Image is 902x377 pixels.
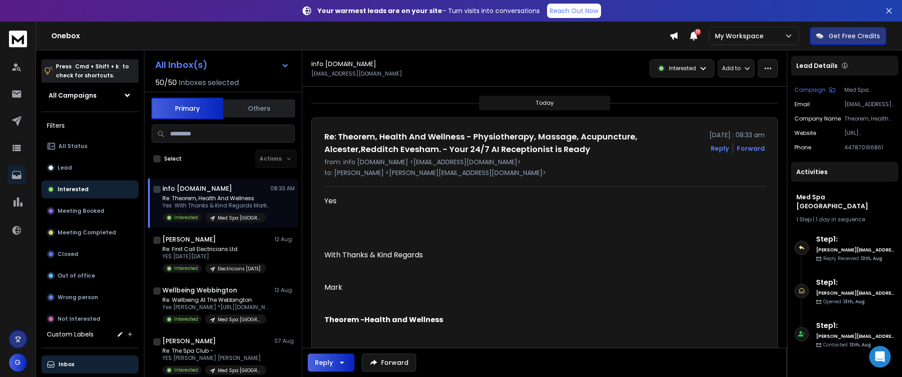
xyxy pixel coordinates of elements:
p: Re: The Spa Club - [162,347,266,355]
div: Activities [791,162,898,182]
p: Lead Details [796,61,838,70]
p: My Workspace [715,31,767,40]
h1: Onebox [51,31,669,41]
p: Re: Theorem, Health And Wellness [162,195,270,202]
button: Primary [151,98,223,119]
button: Reply [308,354,355,372]
button: Meeting Booked [41,202,139,220]
p: Wrong person [58,294,98,301]
p: to: [PERSON_NAME] <[PERSON_NAME][EMAIL_ADDRESS][DOMAIN_NAME]> [324,168,765,177]
div: Forward [737,144,765,153]
h1: All Inbox(s) [155,60,207,69]
button: Wrong person [41,288,139,306]
h1: [PERSON_NAME] [162,337,216,346]
button: Not Interested [41,310,139,328]
h3: Inboxes selected [179,77,239,88]
h1: All Campaigns [49,91,97,100]
p: website [794,130,816,137]
h6: Step 1 : [816,234,895,245]
img: logo [9,31,27,47]
span: 10 [695,29,701,35]
strong: Theorem - [324,314,364,325]
h1: Re: Theorem, Health And Wellness - Physiotherapy, Massage, Acupuncture, Alcester,Redditch Evesham... [324,130,704,156]
p: Interested [58,186,89,193]
p: Med Spa [GEOGRAPHIC_DATA] [218,316,261,323]
p: YES [PERSON_NAME] [PERSON_NAME] [162,355,266,362]
p: YES [DATE][DATE] [162,253,266,260]
p: Campaign [794,86,826,94]
button: Closed [41,245,139,263]
p: Med Spa [GEOGRAPHIC_DATA] [844,86,895,94]
h1: Med Spa [GEOGRAPHIC_DATA] [796,193,893,211]
p: Today [536,99,554,107]
div: Reply [315,358,333,367]
p: [EMAIL_ADDRESS][DOMAIN_NAME] [844,101,895,108]
div: Yes [324,196,587,206]
span: 13th, Aug [861,255,882,262]
p: Yes With Thanks & Kind Regards Mark Theorem [162,202,270,209]
h3: Filters [41,119,139,132]
button: Out of office [41,267,139,285]
p: Get Free Credits [829,31,880,40]
button: Inbox [41,355,139,373]
p: Interested [174,265,198,272]
button: G [9,354,27,372]
button: Forward [362,354,416,372]
span: 1 day in sequence [816,215,865,223]
h6: [PERSON_NAME][EMAIL_ADDRESS][DOMAIN_NAME] [816,290,895,296]
p: Med Spa [GEOGRAPHIC_DATA] [218,367,261,374]
h6: [PERSON_NAME][EMAIL_ADDRESS][DOMAIN_NAME] [816,247,895,253]
span: 50 / 50 [155,77,177,88]
button: Campaign [794,86,835,94]
p: All Status [58,143,87,150]
p: Reach Out Now [550,6,598,15]
button: All Inbox(s) [148,56,296,74]
p: Yes [PERSON_NAME] *[URL][DOMAIN_NAME] * [162,304,270,311]
p: Company Name [794,115,841,122]
h6: Step 1 : [816,277,895,288]
strong: Health and Wellness [364,314,443,325]
p: Theorem, Health And Wellness - Physiotherapy, Massage, Acupuncture, Alcester,Redditch Evesham. [844,115,895,122]
p: – Turn visits into conversations [318,6,540,15]
div: | [796,216,893,223]
p: 08:33 AM [270,185,295,192]
span: 13th, Aug [849,341,871,348]
p: 12 Aug [274,236,295,243]
span: 13th, Aug [843,298,865,305]
p: [DATE] : 08:33 am [709,130,765,139]
p: Email [794,101,810,108]
h6: [PERSON_NAME][EMAIL_ADDRESS][DOMAIN_NAME] [816,333,895,340]
p: Interested [174,316,198,323]
button: Others [223,99,295,118]
p: Meeting Booked [58,207,104,215]
p: [URL][DOMAIN_NAME] [844,130,895,137]
span: 1 Step [796,215,812,223]
h3: Custom Labels [47,330,94,339]
p: Interested [174,214,198,221]
p: Add to [722,65,740,72]
p: Mark [324,282,587,293]
a: Reach Out Now [547,4,601,18]
p: Meeting Completed [58,229,116,236]
button: All Campaigns [41,86,139,104]
p: Closed [58,251,78,258]
p: Lead [58,164,72,171]
h1: info [DOMAIN_NAME] [162,184,232,193]
button: Reply [711,144,729,153]
p: Not Interested [58,315,100,323]
p: Re: First Call Electricians Ltd [162,246,266,253]
p: Med Spa [GEOGRAPHIC_DATA] [218,215,261,221]
label: Select [164,155,182,162]
p: Reply Received [823,255,882,262]
h1: Wellbeing Webbington [162,286,237,295]
p: Contacted [823,341,871,348]
button: Get Free Credits [810,27,886,45]
strong: Your warmest leads are on your site [318,6,442,15]
span: Cmd + Shift + k [74,61,120,72]
p: Phone [794,144,811,151]
p: Interested [669,65,696,72]
strong: A: The [PERSON_NAME][GEOGRAPHIC_DATA], [324,347,498,357]
button: Lead [41,159,139,177]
